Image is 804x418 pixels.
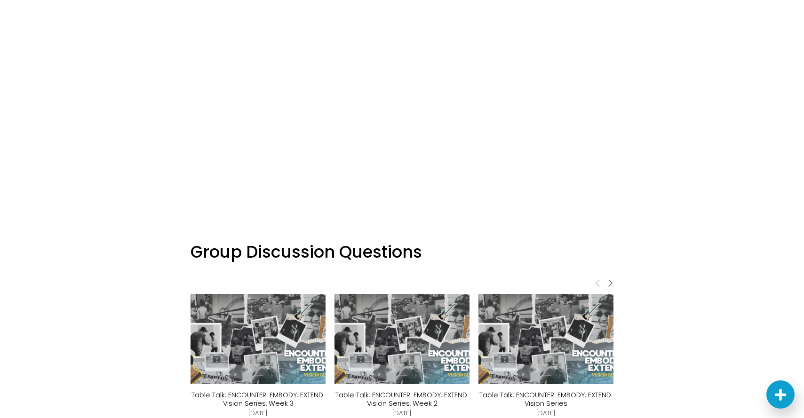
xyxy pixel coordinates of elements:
a: Table Talk: ENCOUNTER. EMBODY. EXTEND. Vision Series, Week 3 [191,294,326,384]
time: [DATE] [248,409,268,418]
time: [DATE] [536,409,556,418]
span: Next [606,279,614,287]
a: Table Talk: ENCOUNTER. EMBODY. EXTEND. Vision Series, Week 2 [334,294,470,384]
img: Table Talk: ENCOUNTER. EMBODY. EXTEND. Vision Series, Week 2 [322,294,482,384]
img: Table Talk: ENCOUNTER. EMBODY. EXTEND. Vision Series [466,294,626,384]
img: Table Talk: ENCOUNTER. EMBODY. EXTEND. Vision Series, Week 3 [178,294,338,384]
a: Table Talk: ENCOUNTER. EMBODY. EXTEND. Vision Series [479,390,613,408]
a: Table Talk: ENCOUNTER. EMBODY. EXTEND. Vision Series [478,294,614,384]
h3: Group Discussion Questions [191,241,614,263]
time: [DATE] [392,409,412,418]
span: Previous [594,279,602,287]
a: Table Talk: ENCOUNTER. EMBODY. EXTEND. Vision Series, Week 3 [191,390,325,408]
a: Table Talk: ENCOUNTER. EMBODY. EXTEND. Vision Series, Week 2 [335,390,469,408]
